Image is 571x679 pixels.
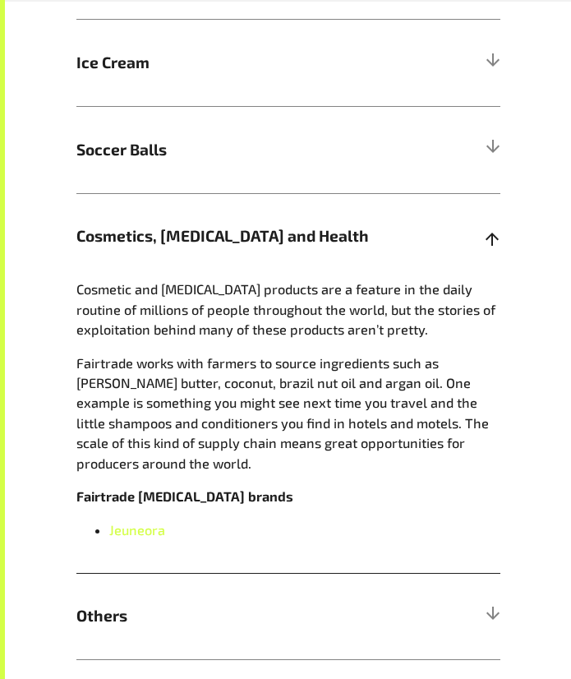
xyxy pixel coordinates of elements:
span: Cosmetic and [MEDICAL_DATA] products are a feature in the daily routine of millions of people thr... [76,281,495,337]
span: Soccer Balls [76,138,394,162]
span: Others [76,604,394,628]
span: Fairtrade works with farmers to source ingredients such as [PERSON_NAME] butter, coconut, brazil ... [76,355,489,471]
a: Jeuneora [109,522,165,538]
span: Cosmetics, [MEDICAL_DATA] and Health [76,224,394,248]
b: Fairtrade [MEDICAL_DATA] brands [76,488,293,504]
span: Ice Cream [76,51,394,75]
